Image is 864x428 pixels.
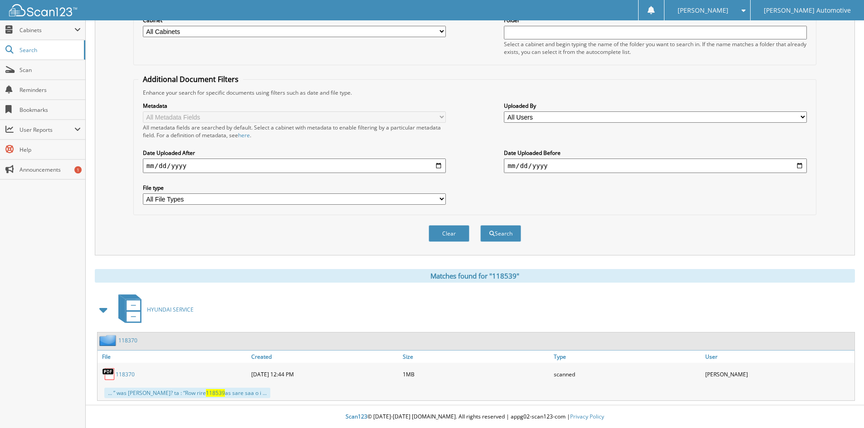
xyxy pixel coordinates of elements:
span: Announcements [20,166,81,173]
span: Bookmarks [20,106,81,114]
legend: Additional Document Filters [138,74,243,84]
a: Privacy Policy [570,413,604,420]
label: Metadata [143,102,446,110]
span: Scan [20,66,81,74]
a: 118370 [116,370,135,378]
button: Clear [429,225,469,242]
span: [PERSON_NAME] Automotive [764,8,851,13]
div: 1 [74,166,82,173]
div: © [DATE]-[DATE] [DOMAIN_NAME]. All rights reserved | appg02-scan123-com | [86,406,864,428]
a: Created [249,351,400,363]
div: scanned [552,365,703,383]
div: 1MB [400,365,552,383]
button: Search [480,225,521,242]
a: Type [552,351,703,363]
span: [PERSON_NAME] [678,8,728,13]
span: User Reports [20,126,74,134]
div: Matches found for "118539" [95,269,855,283]
div: [DATE] 12:44 PM [249,365,400,383]
input: start [143,159,446,173]
span: HYUNDAI SERVICE [147,306,194,313]
a: here [238,131,250,139]
div: [PERSON_NAME] [703,365,854,383]
span: Help [20,146,81,154]
span: 118539 [206,389,225,397]
label: Date Uploaded Before [504,149,807,157]
label: Uploaded By [504,102,807,110]
img: scan123-logo-white.svg [9,4,77,16]
img: folder2.png [99,335,118,346]
div: ... ” was [PERSON_NAME]? ta : “Row rire as sare saa o i ... [104,388,270,398]
input: end [504,159,807,173]
img: PDF.png [102,367,116,381]
a: 118370 [118,337,137,344]
span: Reminders [20,86,81,94]
label: Date Uploaded After [143,149,446,157]
div: All metadata fields are searched by default. Select a cabinet with metadata to enable filtering b... [143,124,446,139]
label: File type [143,184,446,192]
a: File [98,351,249,363]
span: Search [20,46,79,54]
a: Size [400,351,552,363]
span: Cabinets [20,26,74,34]
a: HYUNDAI SERVICE [113,292,194,327]
div: Select a cabinet and begin typing the name of the folder you want to search in. If the name match... [504,40,807,56]
span: Scan123 [346,413,367,420]
div: Enhance your search for specific documents using filters such as date and file type. [138,89,811,96]
a: User [703,351,854,363]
